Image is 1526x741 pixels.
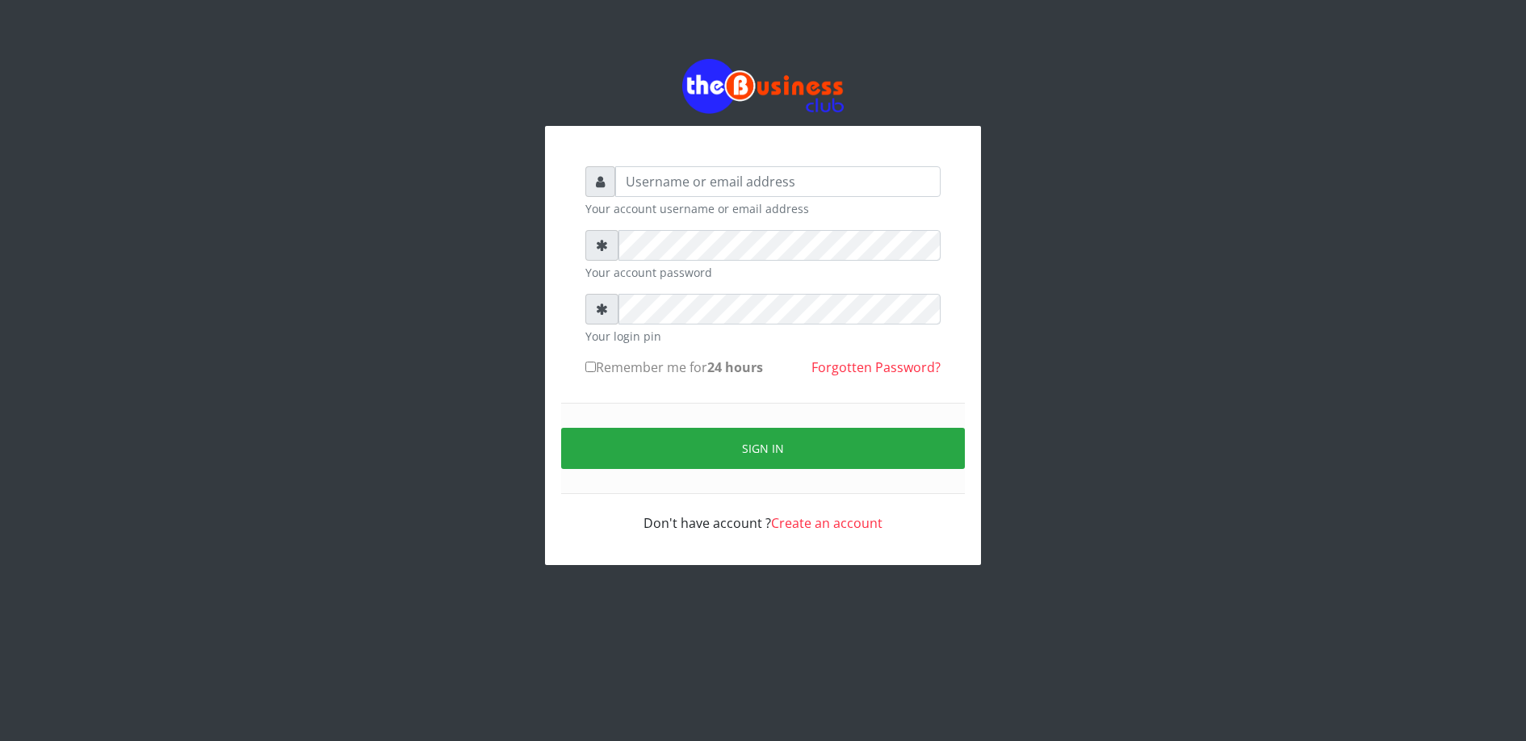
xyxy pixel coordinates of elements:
a: Forgotten Password? [811,358,941,376]
input: Username or email address [615,166,941,197]
small: Your account password [585,264,941,281]
div: Don't have account ? [585,494,941,533]
small: Your login pin [585,328,941,345]
b: 24 hours [707,358,763,376]
label: Remember me for [585,358,763,377]
button: Sign in [561,428,965,469]
input: Remember me for24 hours [585,362,596,372]
a: Create an account [771,514,882,532]
small: Your account username or email address [585,200,941,217]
